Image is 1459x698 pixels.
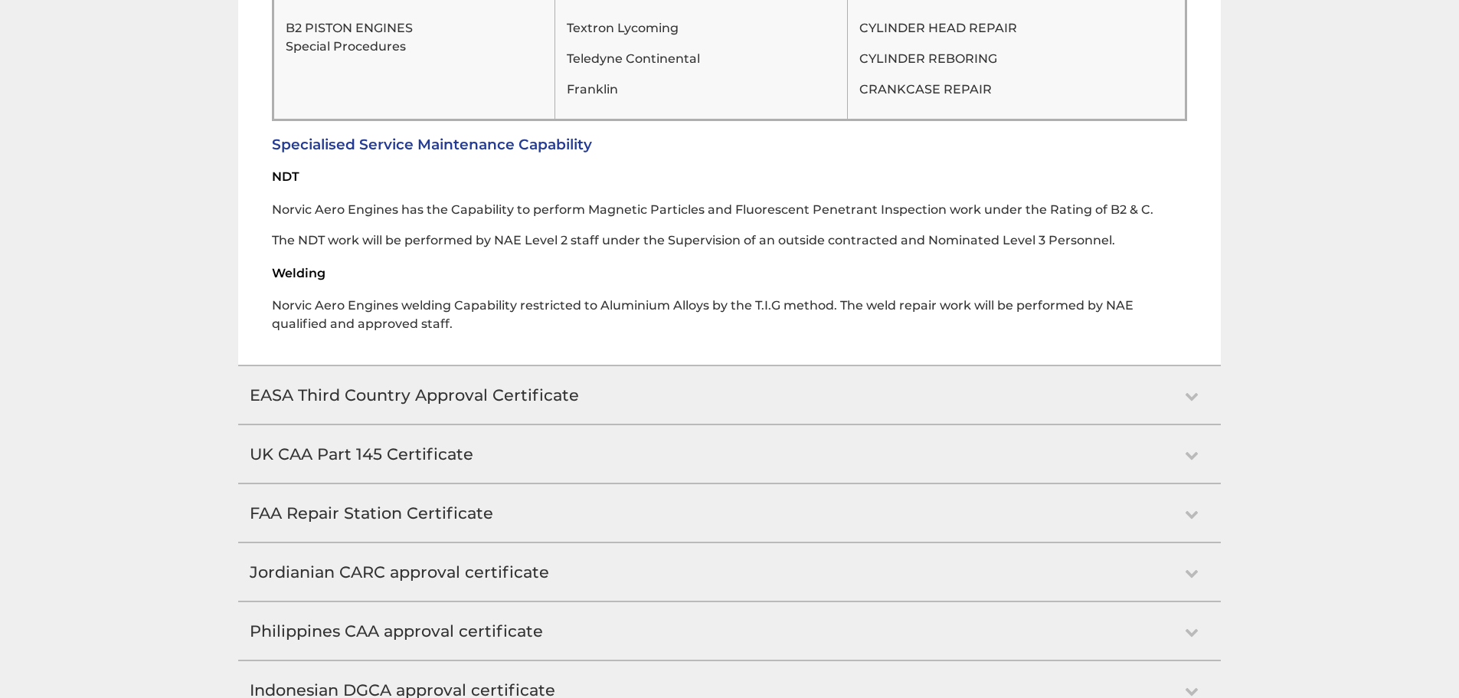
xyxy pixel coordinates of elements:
[567,19,836,38] p: Textron Lycoming
[238,602,1221,660] h2: Philippines CAA approval certificate
[567,80,836,99] p: Franklin
[859,19,1174,38] p: CYLINDER HEAD REPAIR
[272,136,1188,153] h3: Specialised Service Maintenance Capability
[272,297,1188,333] p: Norvic Aero Engines welding Capability restricted to Aluminium Alloys by the T.I.G method. The we...
[567,50,836,68] p: Teledyne Continental
[272,266,1188,280] h4: Welding
[272,231,1188,250] p: The NDT work will be performed by NAE Level 2 staff under the Supervision of an outside contracte...
[859,50,1174,68] p: CYLINDER REBORING
[238,425,1221,483] h2: UK CAA Part 145 Certificate
[238,543,1221,601] h2: Jordianian CARC approval certificate
[859,80,1174,99] p: CRANKCASE REPAIR
[272,201,1188,219] p: Norvic Aero Engines has the Capability to perform Magnetic Particles and Fluorescent Penetrant In...
[238,484,1221,542] h2: FAA Repair Station Certificate
[238,366,1221,424] h2: EASA Third Country Approval Certificate
[286,19,543,56] p: B2 PISTON ENGINES Special Procedures
[272,169,1188,184] h4: NDT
